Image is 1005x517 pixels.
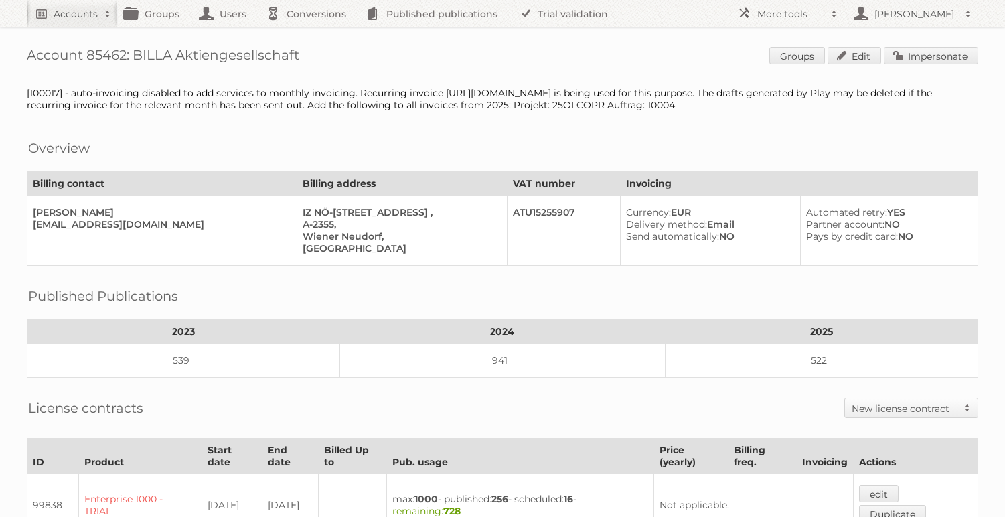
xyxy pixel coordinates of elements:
[806,206,887,218] span: Automated retry:
[303,218,496,230] div: A-2355,
[626,206,789,218] div: EUR
[806,218,967,230] div: NO
[859,485,899,502] a: edit
[728,439,796,474] th: Billing freq.
[491,493,508,505] strong: 256
[508,172,621,196] th: VAT number
[33,206,286,218] div: [PERSON_NAME]
[27,320,340,344] th: 2023
[757,7,824,21] h2: More tools
[626,218,789,230] div: Email
[303,230,496,242] div: Wiener Neudorf,
[621,172,978,196] th: Invoicing
[626,206,671,218] span: Currency:
[852,402,957,415] h2: New license contract
[665,344,978,378] td: 522
[303,242,496,254] div: [GEOGRAPHIC_DATA]
[33,218,286,230] div: [EMAIL_ADDRESS][DOMAIN_NAME]
[884,47,978,64] a: Impersonate
[828,47,881,64] a: Edit
[653,439,728,474] th: Price (yearly)
[340,320,666,344] th: 2024
[806,206,967,218] div: YES
[28,286,178,306] h2: Published Publications
[386,439,653,474] th: Pub. usage
[28,138,90,158] h2: Overview
[853,439,978,474] th: Actions
[27,47,978,67] h1: Account 85462: BILLA Aktiengesellschaft
[564,493,573,505] strong: 16
[392,505,461,517] span: remaining:
[414,493,438,505] strong: 1000
[626,230,789,242] div: NO
[626,230,719,242] span: Send automatically:
[340,344,666,378] td: 941
[27,439,79,474] th: ID
[28,398,143,418] h2: License contracts
[318,439,386,474] th: Billed Up to
[303,206,496,218] div: IZ NÖ-[STREET_ADDRESS] ,
[27,172,297,196] th: Billing contact
[297,172,508,196] th: Billing address
[54,7,98,21] h2: Accounts
[796,439,853,474] th: Invoicing
[626,218,707,230] span: Delivery method:
[806,230,967,242] div: NO
[27,344,340,378] td: 539
[871,7,958,21] h2: [PERSON_NAME]
[262,439,318,474] th: End date
[806,230,898,242] span: Pays by credit card:
[202,439,262,474] th: Start date
[806,218,884,230] span: Partner account:
[443,505,461,517] strong: 728
[957,398,978,417] span: Toggle
[79,439,202,474] th: Product
[27,87,978,111] div: [100017] - auto-invoicing disabled to add services to monthly invoicing. Recurring invoice [URL][...
[769,47,825,64] a: Groups
[665,320,978,344] th: 2025
[508,196,621,266] td: ATU15255907
[845,398,978,417] a: New license contract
